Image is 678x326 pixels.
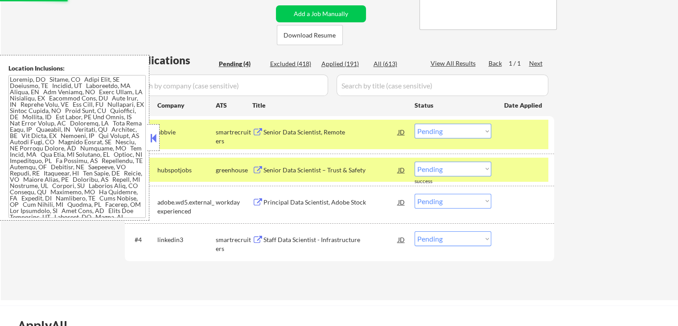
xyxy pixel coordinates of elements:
div: Status [415,97,491,113]
div: hubspotjobs [157,166,216,175]
div: greenhouse [216,166,252,175]
div: JD [397,231,406,247]
div: Senior Data Scientist, Remote [263,128,398,137]
button: Add a Job Manually [276,5,366,22]
div: workday [216,198,252,207]
div: Date Applied [504,101,543,110]
div: Back [489,59,503,68]
div: Applied (191) [321,59,366,68]
div: Staff Data Scientist - Infrastructure [263,235,398,244]
div: Next [529,59,543,68]
div: smartrecruiters [216,235,252,253]
div: abbvie [157,128,216,137]
div: linkedin3 [157,235,216,244]
input: Search by company (case sensitive) [127,75,328,96]
div: JD [397,124,406,140]
div: success [415,178,450,185]
input: Search by title (case sensitive) [337,75,548,96]
div: Senior Data Scientist – Trust & Safety [263,166,398,175]
div: Company [157,101,216,110]
div: All (613) [374,59,418,68]
div: #4 [135,235,150,244]
div: JD [397,194,406,210]
button: Download Resume [277,25,343,45]
div: Excluded (418) [270,59,315,68]
div: 1 / 1 [509,59,529,68]
div: smartrecruiters [216,128,252,145]
div: Pending (4) [219,59,263,68]
div: Principal Data Scientist, Adobe Stock [263,198,398,207]
div: ATS [216,101,252,110]
div: Location Inclusions: [8,64,146,73]
div: Applications [127,55,216,66]
div: adobe.wd5.external_experienced [157,198,216,215]
div: Title [252,101,406,110]
div: JD [397,162,406,178]
div: View All Results [431,59,478,68]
